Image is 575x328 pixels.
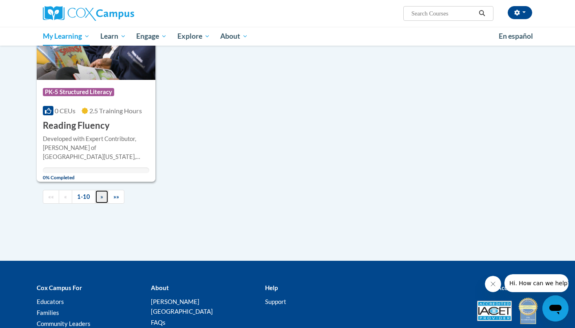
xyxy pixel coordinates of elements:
button: Search [476,9,488,18]
a: Educators [37,298,64,305]
img: Accredited IACET® Provider [477,301,512,321]
span: »» [113,193,119,200]
span: Explore [177,31,210,41]
span: My Learning [43,31,90,41]
a: Community Leaders [37,320,91,327]
a: End [108,190,124,204]
div: Main menu [31,27,544,46]
a: Begining [43,190,59,204]
button: Account Settings [508,6,532,19]
span: PK-5 Structured Literacy [43,88,114,96]
a: En español [493,28,538,45]
span: 0 CEUs [55,107,75,114]
img: IDA® Accredited [518,297,538,325]
span: «« [48,193,54,200]
a: 1-10 [72,190,95,204]
span: Hi. How can we help? [5,6,66,12]
a: FAQs [151,319,166,326]
span: « [64,193,67,200]
a: Support [265,298,286,305]
b: Cox Campus For [37,284,82,291]
a: Families [37,309,59,316]
a: [PERSON_NAME][GEOGRAPHIC_DATA] [151,298,213,315]
a: Next [95,190,108,204]
b: About [151,284,169,291]
span: En español [499,32,533,40]
span: Learn [100,31,126,41]
a: Explore [172,27,215,46]
a: My Learning [38,27,95,46]
iframe: Message from company [504,274,568,292]
b: Help [265,284,278,291]
a: Learn [95,27,131,46]
a: Previous [59,190,72,204]
input: Search Courses [411,9,476,18]
div: Developed with Expert Contributor, [PERSON_NAME] of [GEOGRAPHIC_DATA][US_STATE], [GEOGRAPHIC_DATA... [43,134,149,161]
a: Cox Campus [43,6,198,21]
span: Engage [136,31,167,41]
span: About [220,31,248,41]
a: Engage [131,27,172,46]
img: Cox Campus [43,6,134,21]
h3: Reading Fluency [43,119,110,132]
span: 2.5 Training Hours [89,107,142,114]
span: » [100,193,103,200]
iframe: Button to launch messaging window [542,295,568,321]
a: About [215,27,254,46]
iframe: Close message [485,276,501,292]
